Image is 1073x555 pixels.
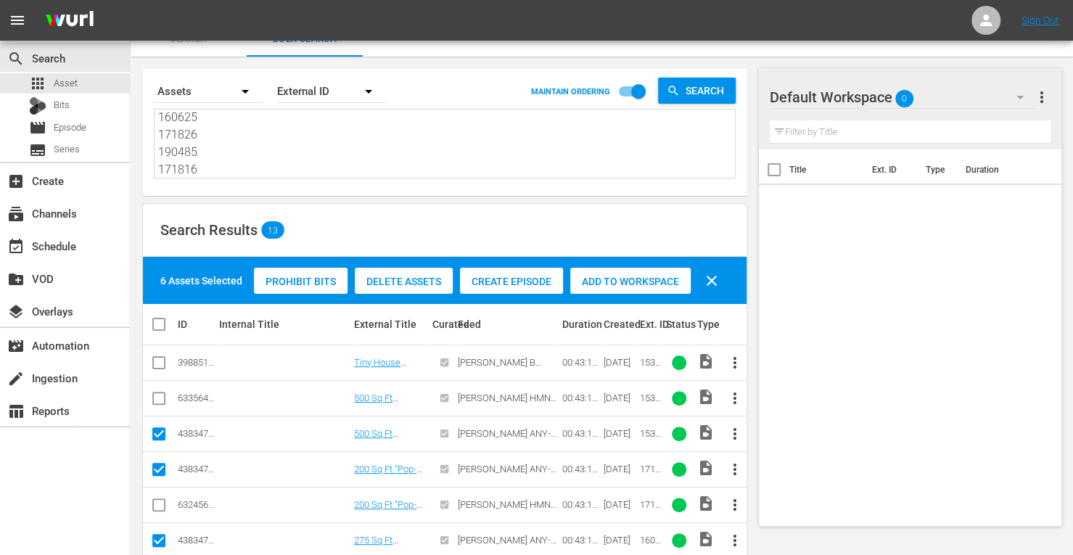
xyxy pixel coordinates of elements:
span: Overlays [7,303,25,321]
div: [DATE] [604,357,636,368]
span: Create [7,173,25,190]
span: [PERSON_NAME] HMN ANY-FORM FYI [458,499,556,521]
div: Ext. ID [640,318,662,330]
a: 200 Sq Ft "Pop-Up Shop" [354,499,422,521]
span: more_vert [726,390,744,407]
div: External Title [354,318,427,330]
button: Search [658,78,736,104]
div: Curated [432,318,454,330]
span: 0 [895,83,913,114]
span: Series [29,141,46,159]
div: 00:43:11.615 [562,392,599,403]
div: External ID [277,71,386,112]
span: more_vert [726,354,744,371]
button: more_vert [718,452,752,487]
span: Delete Assets [355,276,453,287]
span: menu [9,12,26,29]
span: [PERSON_NAME] ANY-FORM FYI [458,464,556,485]
div: ID [178,318,215,330]
span: Schedule [7,238,25,255]
span: more_vert [726,496,744,514]
span: Video [696,495,714,512]
span: more_vert [726,425,744,443]
div: 63245604 [178,499,215,510]
span: more_vert [1033,89,1051,106]
th: Ext. ID [863,149,916,190]
span: 171810 [640,499,661,521]
span: VOD [7,271,25,288]
button: more_vert [718,488,752,522]
textarea: 153734 171810 160625 171826 190485 171816 [158,112,735,178]
div: 43834760 [178,428,215,439]
button: more_vert [718,381,752,416]
span: 153734 [640,392,661,414]
span: Channels [7,205,25,223]
div: Created [604,318,636,330]
img: ans4CAIJ8jUAAAAAAAAAAAAAAAAAAAAAAAAgQb4GAAAAAAAAAAAAAAAAAAAAAAAAJMjXAAAAAAAAAAAAAAAAAAAAAAAAgAT5G... [35,4,104,38]
span: more_vert [726,532,744,549]
button: Create Episode [460,268,563,294]
div: 00:43:11.022 [562,499,599,510]
div: 00:43:11.530 [562,357,599,368]
span: Video [696,530,714,548]
span: Episode [54,120,86,135]
span: Asset [54,76,78,91]
div: 63356428 [178,392,215,403]
button: more_vert [1033,80,1051,115]
th: Type [917,149,957,190]
th: Title [789,149,863,190]
span: [PERSON_NAME] HMN ANY-FORM FYI [458,392,556,414]
div: [DATE] [604,428,636,439]
span: 13 [261,225,284,235]
button: more_vert [718,345,752,380]
div: 00:43:11.615 [562,428,599,439]
button: more_vert [718,416,752,451]
span: Episode [29,119,46,136]
div: 43834750 [178,535,215,546]
div: [DATE] [604,464,636,474]
div: Status [665,318,692,330]
div: Internal Title [219,318,350,330]
span: Ingestion [7,370,25,387]
div: Default Workspace [770,77,1037,118]
span: Search [680,78,736,104]
span: Prohibit Bits [254,276,348,287]
div: 00:43:12.255 [562,535,599,546]
div: 6 Assets Selected [160,274,242,288]
span: Video [696,388,714,406]
div: [DATE] [604,392,636,403]
div: 39885104 [178,357,215,368]
span: Bits [54,98,70,112]
button: clear [694,263,729,298]
span: Add to Workspace [570,276,691,287]
span: Asset [29,75,46,92]
p: MAINTAIN ORDERING [531,87,610,96]
span: clear [703,272,720,289]
span: 153734 [640,357,661,379]
div: Assets [154,71,263,112]
a: 200 Sq Ft "Pop-Up Shop" [354,464,422,485]
div: 43834723 [178,464,215,474]
div: Type [696,318,713,330]
span: Create Episode [460,276,563,287]
div: [DATE] [604,499,636,510]
div: 00:43:11.103 [562,464,599,474]
span: 153734 [640,428,661,450]
span: [PERSON_NAME] B ANY-FORM FYI 081 [458,357,541,379]
a: 500 Sq Ft [GEOGRAPHIC_DATA] [354,428,424,461]
a: Sign Out [1021,15,1059,26]
div: [DATE] [604,535,636,546]
span: Search [7,50,25,67]
div: Duration [562,318,599,330]
span: Reports [7,403,25,420]
span: Search Results [160,221,258,239]
a: 500 Sq Ft [GEOGRAPHIC_DATA] [354,392,424,425]
span: Automation [7,337,25,355]
span: [PERSON_NAME] ANY-FORM FYI [458,428,556,450]
span: Series [54,142,80,157]
span: Video [696,424,714,441]
span: Video [696,459,714,477]
a: Tiny House Nation: 500 Sq Ft [GEOGRAPHIC_DATA] [354,357,424,400]
button: Add to Workspace [570,268,691,294]
span: Video [696,353,714,370]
